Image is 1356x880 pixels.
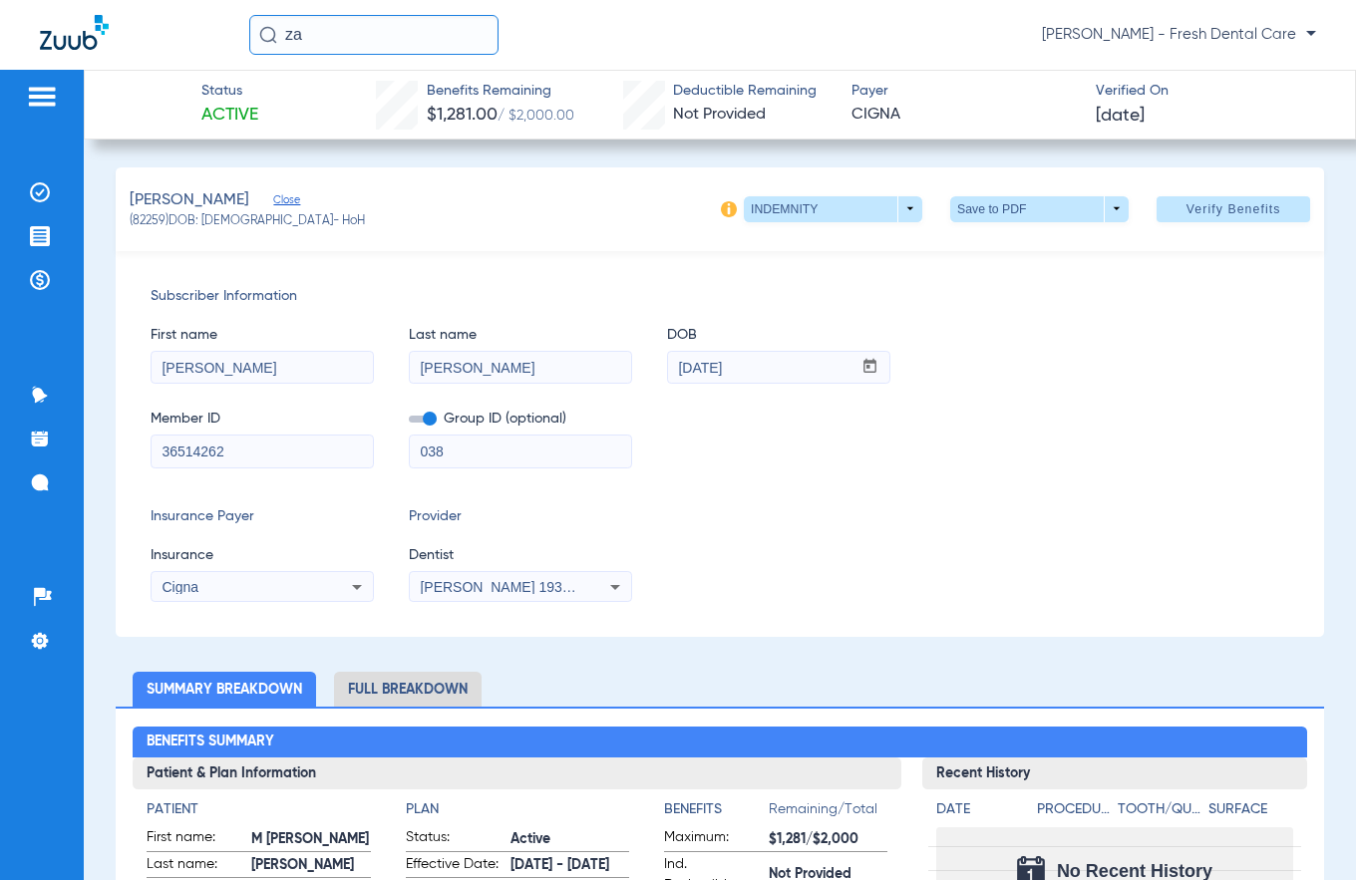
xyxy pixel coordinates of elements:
[1096,104,1145,129] span: [DATE]
[769,799,887,827] span: Remaining/Total
[201,103,258,128] span: Active
[406,799,629,820] h4: Plan
[151,506,374,527] span: Insurance Payer
[1096,81,1323,102] span: Verified On
[409,506,632,527] span: Provider
[133,727,1306,758] h2: Benefits Summary
[427,106,498,124] span: $1,281.00
[851,81,1079,102] span: Payer
[744,196,922,222] button: INDEMNITY
[769,829,887,850] span: $1,281/$2,000
[664,827,762,851] span: Maximum:
[1037,799,1111,820] h4: Procedure
[130,213,365,231] span: (82259) DOB: [DEMOGRAPHIC_DATA] - HoH
[510,829,629,850] span: Active
[420,579,616,595] span: [PERSON_NAME] 1932549607
[40,15,109,50] img: Zuub Logo
[667,325,890,346] span: DOB
[1256,784,1356,880] iframe: Chat Widget
[721,201,737,217] img: info-icon
[1208,799,1292,820] h4: Surface
[922,757,1306,789] h3: Recent History
[1042,25,1316,45] span: [PERSON_NAME] - Fresh Dental Care
[1118,799,1201,820] h4: Tooth/Quad
[130,188,249,213] span: [PERSON_NAME]
[1186,201,1281,217] span: Verify Benefits
[664,799,769,820] h4: Benefits
[133,672,316,707] li: Summary Breakdown
[406,854,504,878] span: Effective Date:
[151,325,374,346] span: First name
[850,352,889,384] button: Open calendar
[936,799,1020,827] app-breakdown-title: Date
[249,15,499,55] input: Search for patients
[147,854,244,878] span: Last name:
[673,107,766,123] span: Not Provided
[251,829,370,850] span: M [PERSON_NAME]
[851,103,1079,128] span: CIGNA
[147,827,244,851] span: First name:
[1037,799,1111,827] app-breakdown-title: Procedure
[664,799,769,827] app-breakdown-title: Benefits
[510,855,629,876] span: [DATE] - [DATE]
[133,757,901,789] h3: Patient & Plan Information
[151,545,374,566] span: Insurance
[147,799,370,820] h4: Patient
[162,579,198,595] span: Cigna
[26,85,58,109] img: hamburger-icon
[936,799,1020,820] h4: Date
[406,827,504,851] span: Status:
[201,81,258,102] span: Status
[409,325,632,346] span: Last name
[151,409,374,430] span: Member ID
[409,545,632,566] span: Dentist
[427,81,574,102] span: Benefits Remaining
[409,409,632,430] span: Group ID (optional)
[1118,799,1201,827] app-breakdown-title: Tooth/Quad
[151,286,1289,307] span: Subscriber Information
[673,81,817,102] span: Deductible Remaining
[259,26,277,44] img: Search Icon
[334,672,482,707] li: Full Breakdown
[950,196,1129,222] button: Save to PDF
[1208,799,1292,827] app-breakdown-title: Surface
[273,193,291,212] span: Close
[251,855,370,876] span: [PERSON_NAME]
[1157,196,1310,222] button: Verify Benefits
[498,109,574,123] span: / $2,000.00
